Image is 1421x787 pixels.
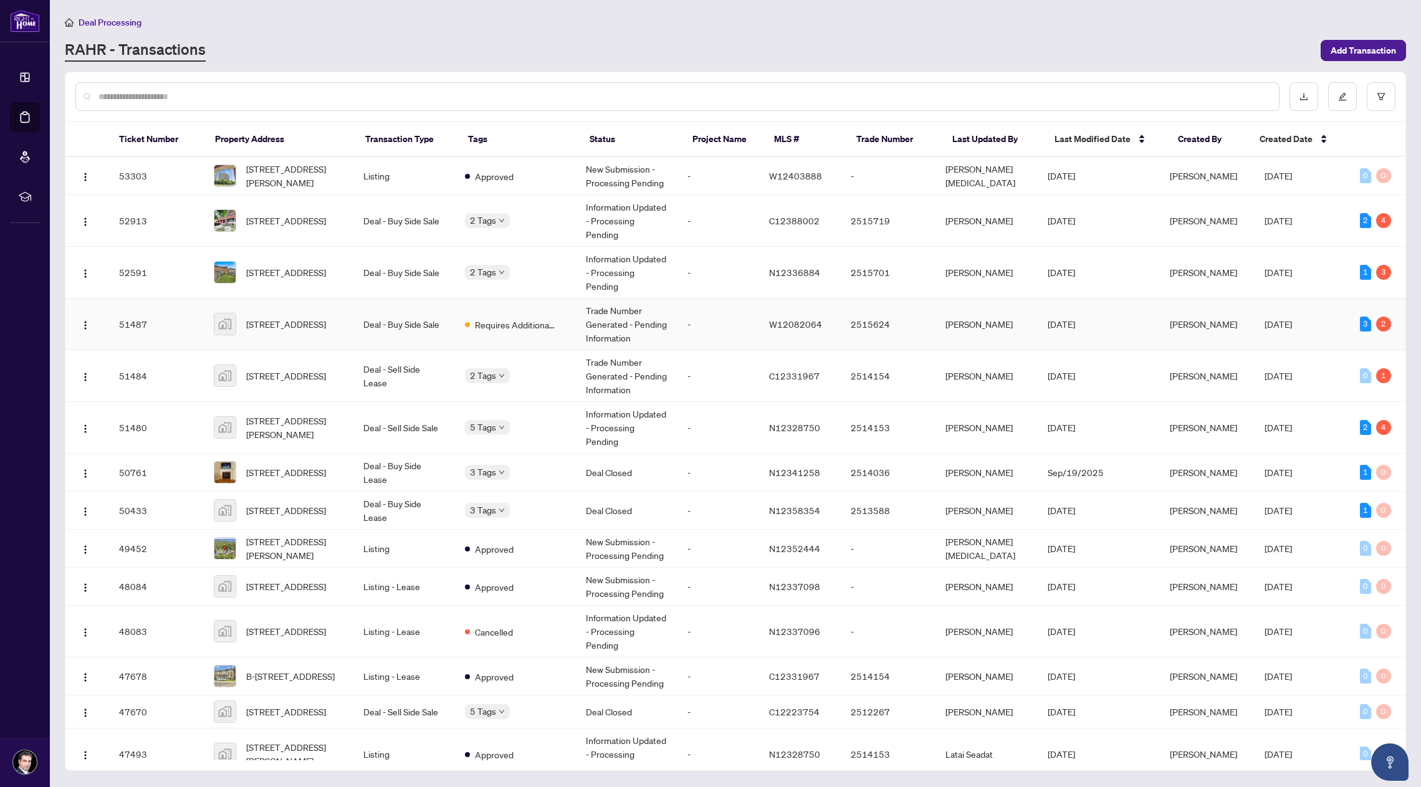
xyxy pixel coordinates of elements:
[499,507,505,513] span: down
[677,298,759,350] td: -
[1170,505,1237,516] span: [PERSON_NAME]
[576,568,677,606] td: New Submission - Processing Pending
[353,657,455,695] td: Listing - Lease
[214,701,236,722] img: thumbnail-img
[353,492,455,530] td: Deal - Buy Side Lease
[1376,624,1391,639] div: 0
[1265,422,1292,433] span: [DATE]
[769,670,820,682] span: C12331967
[499,708,505,715] span: down
[353,568,455,606] td: Listing - Lease
[1360,503,1371,518] div: 1
[246,317,326,331] span: [STREET_ADDRESS]
[1048,370,1075,381] span: [DATE]
[682,122,765,157] th: Project Name
[109,454,204,492] td: 50761
[80,269,90,279] img: Logo
[109,530,204,568] td: 49452
[576,657,677,695] td: New Submission - Processing Pending
[1376,213,1391,228] div: 4
[841,657,935,695] td: 2514154
[841,695,935,728] td: 2512267
[677,157,759,195] td: -
[1265,267,1292,278] span: [DATE]
[576,530,677,568] td: New Submission - Processing Pending
[214,576,236,597] img: thumbnail-img
[576,298,677,350] td: Trade Number Generated - Pending Information
[80,372,90,382] img: Logo
[1048,215,1075,226] span: [DATE]
[80,672,90,682] img: Logo
[1360,213,1371,228] div: 2
[1170,670,1237,682] span: [PERSON_NAME]
[75,702,95,722] button: Logo
[80,172,90,182] img: Logo
[109,122,205,157] th: Ticket Number
[1048,170,1075,181] span: [DATE]
[75,366,95,386] button: Logo
[80,583,90,593] img: Logo
[75,166,95,186] button: Logo
[109,298,204,350] td: 51487
[246,503,326,517] span: [STREET_ADDRESS]
[677,728,759,780] td: -
[576,728,677,780] td: Information Updated - Processing Pending
[75,621,95,641] button: Logo
[576,695,677,728] td: Deal Closed
[677,568,759,606] td: -
[1260,132,1313,146] span: Created Date
[214,500,236,521] img: thumbnail-img
[1265,370,1292,381] span: [DATE]
[475,318,556,331] span: Requires Additional Docs
[246,535,343,562] span: [STREET_ADDRESS][PERSON_NAME]
[1170,215,1237,226] span: [PERSON_NAME]
[109,492,204,530] td: 50433
[677,247,759,298] td: -
[246,414,343,441] span: [STREET_ADDRESS][PERSON_NAME]
[475,748,514,761] span: Approved
[1360,368,1371,383] div: 0
[80,217,90,227] img: Logo
[246,214,326,227] span: [STREET_ADDRESS]
[1360,265,1371,280] div: 1
[214,165,236,186] img: thumbnail-img
[470,704,496,718] span: 5 Tags
[677,657,759,695] td: -
[470,368,496,383] span: 2 Tags
[1360,465,1371,480] div: 1
[935,695,1037,728] td: [PERSON_NAME]
[1360,541,1371,556] div: 0
[576,402,677,454] td: Information Updated - Processing Pending
[841,454,935,492] td: 2514036
[75,211,95,231] button: Logo
[470,213,496,227] span: 2 Tags
[1048,422,1075,433] span: [DATE]
[75,462,95,482] button: Logo
[841,606,935,657] td: -
[214,538,236,559] img: thumbnail-img
[246,369,326,383] span: [STREET_ADDRESS]
[353,298,455,350] td: Deal - Buy Side Sale
[1376,317,1391,331] div: 2
[1360,746,1371,761] div: 0
[79,17,141,28] span: Deal Processing
[109,402,204,454] td: 51480
[1376,503,1391,518] div: 0
[109,695,204,728] td: 47670
[353,157,455,195] td: Listing
[576,350,677,402] td: Trade Number Generated - Pending Information
[499,424,505,431] span: down
[1299,92,1308,101] span: download
[677,195,759,247] td: -
[246,162,343,189] span: [STREET_ADDRESS][PERSON_NAME]
[499,269,505,275] span: down
[1168,122,1250,157] th: Created By
[499,373,505,379] span: down
[75,666,95,686] button: Logo
[353,247,455,298] td: Deal - Buy Side Sale
[65,39,206,62] a: RAHR - Transactions
[499,469,505,475] span: down
[1328,82,1357,111] button: edit
[214,210,236,231] img: thumbnail-img
[80,469,90,479] img: Logo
